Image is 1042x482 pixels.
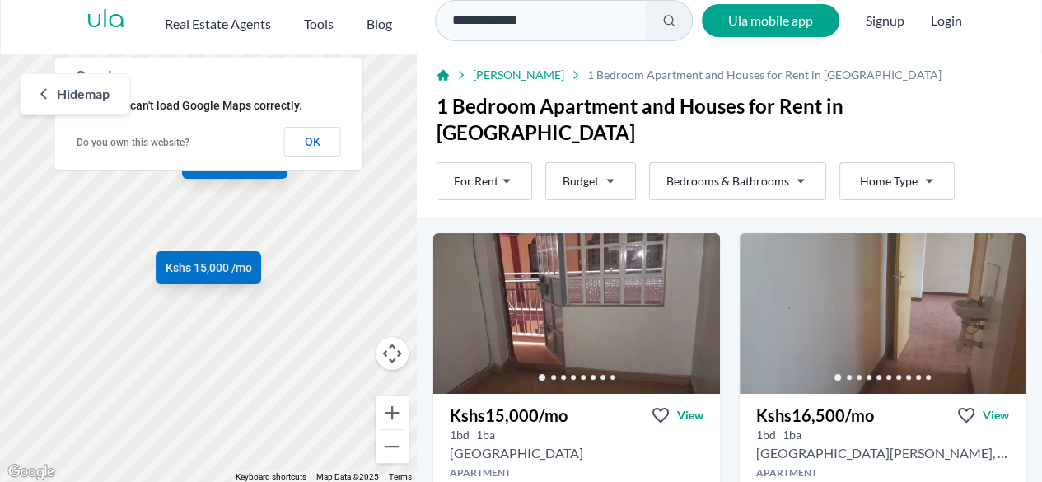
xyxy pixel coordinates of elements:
[740,466,1026,480] h4: Apartment
[376,337,409,370] button: Map camera controls
[450,443,583,463] h2: 1 bedroom Apartment for rent in Kahawa Sukari - Kshs 15,000/mo -Kahawa sukari baringo roaid, Bari...
[367,7,392,34] a: Blog
[165,7,271,34] button: Real Estate Agents
[666,173,789,190] span: Bedrooms & Bathrooms
[166,260,252,276] span: Kshs 15,000 /mo
[86,6,125,35] a: ula
[587,67,942,83] span: 1 Bedroom Apartment and Houses for Rent in [GEOGRAPHIC_DATA]
[76,99,302,112] span: This page can't load Google Maps correctly.
[563,173,599,190] span: Budget
[450,404,568,427] h3: Kshs 15,000 /mo
[677,407,703,424] span: View
[367,14,392,34] h2: Blog
[77,137,189,148] a: Do you own this website?
[304,14,334,34] h2: Tools
[740,233,1026,394] img: 1 bedroom Apartment for rent - Kshs 16,500/mo - in Kahawa Sukari near St Francis Training Institu...
[165,14,271,34] h2: Real Estate Agents
[756,404,874,427] h3: Kshs 16,500 /mo
[783,427,801,443] h5: 1 bathrooms
[545,162,636,200] button: Budget
[450,427,470,443] h5: 1 bedrooms
[756,427,776,443] h5: 1 bedrooms
[931,11,962,30] button: Login
[437,93,1022,146] h1: 1 Bedroom Apartment and Houses for Rent in [GEOGRAPHIC_DATA]
[473,67,564,83] a: [PERSON_NAME]
[389,472,412,481] a: Terms (opens in new tab)
[866,4,904,37] span: Signup
[433,233,720,394] img: 1 bedroom Apartment for rent - Kshs 15,000/mo - in Kahawa Sukari along Kahawa sukari baringo roai...
[433,466,720,480] h4: Apartment
[376,430,409,463] button: Zoom out
[165,7,425,34] nav: Main
[649,162,826,200] button: Bedrooms & Bathrooms
[476,427,495,443] h5: 1 bathrooms
[839,162,955,200] button: Home Type
[860,173,918,190] span: Home Type
[316,472,379,481] span: Map Data ©2025
[57,84,110,104] span: Hide map
[756,443,1010,463] h2: 1 bedroom Apartment for rent in Kahawa Sukari - Kshs 16,500/mo -St Francis Training Institute, Ka...
[454,173,498,190] span: For Rent
[156,251,261,284] a: Kshs 15,000 /mo
[983,407,1009,424] span: View
[284,127,341,157] button: OK
[376,396,409,429] button: Zoom in
[304,7,334,34] button: Tools
[437,162,532,200] button: For Rent
[702,4,839,37] a: Ula mobile app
